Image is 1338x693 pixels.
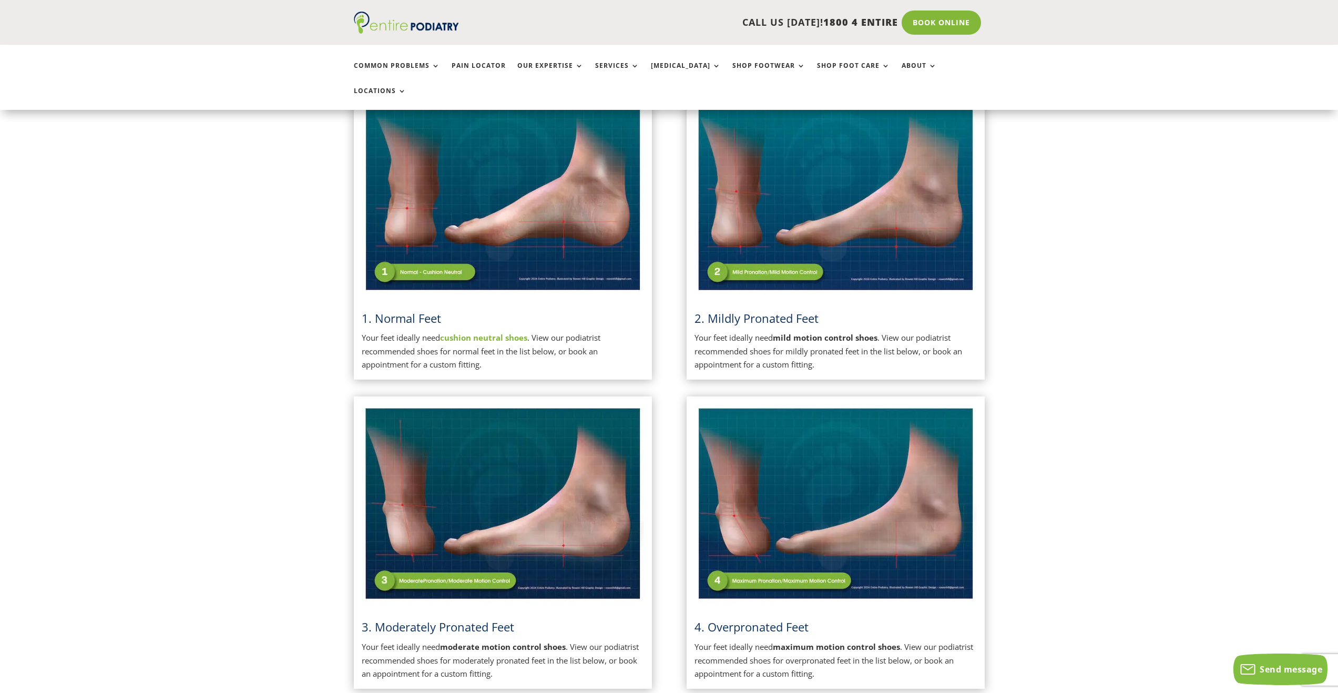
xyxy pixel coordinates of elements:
[354,62,440,85] a: Common Problems
[773,641,900,652] strong: maximum motion control shoes
[499,16,898,29] p: CALL US [DATE]!
[823,16,898,28] span: 1800 4 ENTIRE
[902,62,937,85] a: About
[440,332,527,343] a: cushion neutral shoes
[651,62,721,85] a: [MEDICAL_DATA]
[354,25,459,36] a: Entire Podiatry
[452,62,506,85] a: Pain Locator
[773,332,877,343] strong: mild motion control shoes
[362,331,644,372] p: Your feet ideally need . View our podiatrist recommended shoes for normal feet in the list below,...
[1233,654,1327,685] button: Send message
[694,404,977,604] img: Overpronated Feet - View Podiatrist Recommended Maximum Motion Control Shoes
[362,95,644,294] img: Normal Feet - View Podiatrist Recommended Cushion Neutral Shoes
[694,310,819,326] span: 2. Mildly Pronated Feet
[362,404,644,604] img: Moderately Pronated Feet - View Podiatrist Recommended Moderate Motion Control Shoes
[362,310,441,326] a: 1. Normal Feet
[517,62,584,85] a: Our Expertise
[354,12,459,34] img: logo (1)
[817,62,890,85] a: Shop Foot Care
[902,11,981,35] a: Book Online
[362,640,644,681] p: Your feet ideally need . View our podiatrist recommended shoes for moderately pronated feet in th...
[595,62,639,85] a: Services
[362,619,514,635] span: 3. Moderately Pronated Feet
[440,641,566,652] strong: moderate motion control shoes
[694,640,977,681] p: Your feet ideally need . View our podiatrist recommended shoes for overpronated feet in the list ...
[694,95,977,294] img: Mildly Pronated Feet - View Podiatrist Recommended Mild Motion Control Shoes
[694,331,977,372] p: Your feet ideally need . View our podiatrist recommended shoes for mildly pronated feet in the li...
[354,87,406,110] a: Locations
[732,62,805,85] a: Shop Footwear
[1260,664,1322,675] span: Send message
[694,619,809,635] span: 4. Overpronated Feet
